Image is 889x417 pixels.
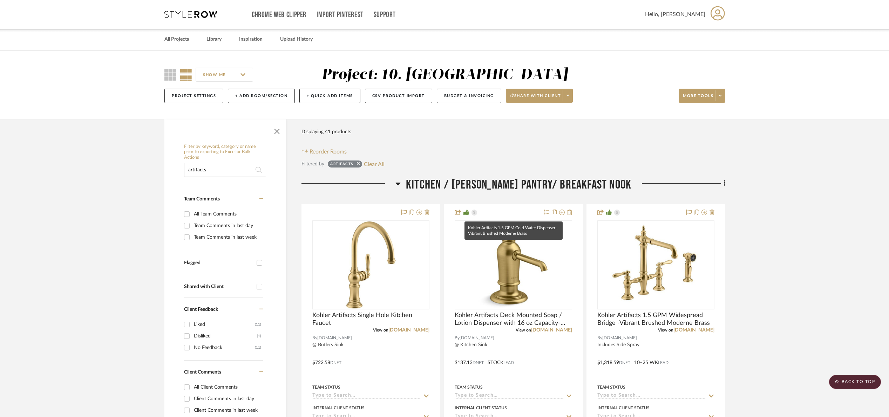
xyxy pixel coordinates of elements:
[184,284,253,290] div: Shared with Client
[194,330,257,342] div: Disliked
[506,89,573,103] button: Share with client
[206,35,222,44] a: Library
[597,335,602,341] span: By
[313,221,429,309] div: 0
[455,221,571,309] div: 0
[330,162,353,169] div: artifacts
[312,335,317,341] span: By
[455,384,483,390] div: Team Status
[194,393,261,404] div: Client Comments in last day
[364,159,385,169] button: Clear All
[317,12,364,18] a: Import Pinterest
[455,393,563,399] input: Type to Search…
[312,405,365,411] div: Internal Client Status
[327,221,415,309] img: Kohler Artifacts Single Hole Kitchen Faucet
[673,328,714,333] a: [DOMAIN_NAME]
[184,163,266,177] input: Search within 41 results
[255,342,261,353] div: (11)
[645,10,705,19] span: Hello, [PERSON_NAME]
[317,335,352,341] span: [DOMAIN_NAME]
[406,177,631,192] span: Kitchen / [PERSON_NAME] Pantry/ Breakfast Nook
[194,319,255,330] div: Liked
[510,93,561,104] span: Share with client
[597,384,625,390] div: Team Status
[455,335,460,341] span: By
[469,221,557,309] img: Kohler Artifacts Deck Mounted Soap / Lotion Dispenser with 16 oz Capacity- Brass
[301,148,347,156] button: Reorder Rooms
[194,405,261,416] div: Client Comments in last week
[312,393,421,399] input: Type to Search…
[455,312,572,327] span: Kohler Artifacts Deck Mounted Soap / Lotion Dispenser with 16 oz Capacity- Brass
[607,221,705,309] img: Kohler Artifacts 1.5 GPM Widespread Bridge -Vibrant Brushed Moderne Brass
[365,89,432,103] button: CSV Product Import
[184,144,266,160] h6: Filter by keyword, category or name prior to exporting to Excel or Bulk Actions
[239,35,263,44] a: Inspiration
[455,405,507,411] div: Internal Client Status
[597,393,706,399] input: Type to Search…
[679,89,725,103] button: More tools
[270,123,284,137] button: Close
[516,328,531,332] span: View on
[280,35,313,44] a: Upload History
[194,342,255,353] div: No Feedback
[184,197,220,201] span: Team Comments
[301,125,351,139] div: Displaying 41 products
[312,384,340,390] div: Team Status
[829,375,881,389] scroll-to-top-button: BACK TO TOP
[312,312,429,327] span: Kohler Artifacts Single Hole Kitchen Faucet
[310,148,347,156] span: Reorder Rooms
[252,12,306,18] a: Chrome Web Clipper
[597,405,650,411] div: Internal Client Status
[194,232,261,243] div: Team Comments in last week
[658,328,673,332] span: View on
[322,68,568,82] div: Project: 10. [GEOGRAPHIC_DATA]
[255,319,261,330] div: (11)
[194,220,261,231] div: Team Comments in last day
[184,307,218,312] span: Client Feedback
[597,312,714,327] span: Kohler Artifacts 1.5 GPM Widespread Bridge -Vibrant Brushed Moderne Brass
[437,89,501,103] button: Budget & Invoicing
[683,93,713,104] span: More tools
[164,35,189,44] a: All Projects
[194,382,261,393] div: All Client Comments
[184,260,253,266] div: Flagged
[388,328,429,333] a: [DOMAIN_NAME]
[460,335,494,341] span: [DOMAIN_NAME]
[374,12,396,18] a: Support
[228,89,295,103] button: + Add Room/Section
[184,370,221,375] span: Client Comments
[531,328,572,333] a: [DOMAIN_NAME]
[373,328,388,332] span: View on
[257,330,261,342] div: (1)
[598,221,714,309] div: 0
[164,89,223,103] button: Project Settings
[602,335,637,341] span: [DOMAIN_NAME]
[194,208,261,220] div: All Team Comments
[301,160,324,168] div: Filtered by
[299,89,360,103] button: + Quick Add Items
